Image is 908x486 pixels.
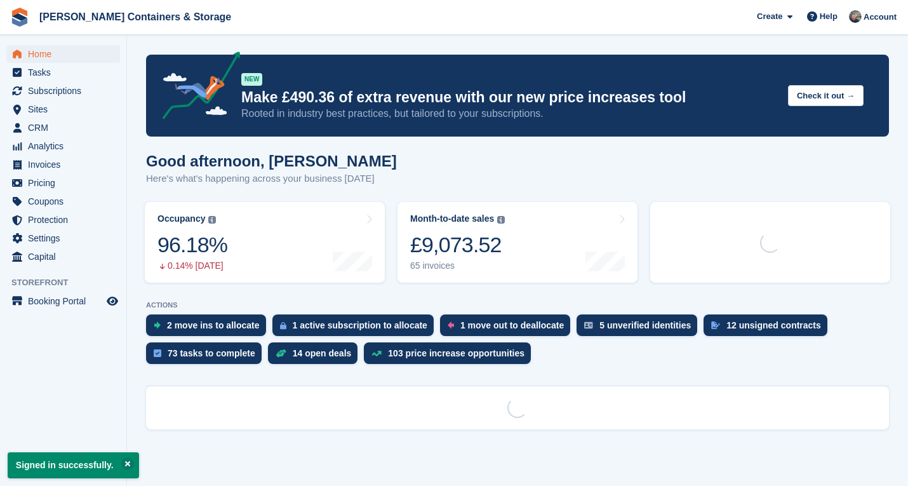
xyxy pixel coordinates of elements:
img: icon-info-grey-7440780725fd019a000dd9b08b2336e03edf1995a4989e88bcd33f0948082b44.svg [208,216,216,224]
p: ACTIONS [146,301,889,309]
a: Month-to-date sales £9,073.52 65 invoices [397,202,638,283]
span: Subscriptions [28,82,104,100]
a: Preview store [105,294,120,309]
a: Occupancy 96.18% 0.14% [DATE] [145,202,385,283]
img: contract_signature_icon-13c848040528278c33f63329250d36e43548de30e8caae1d1a13099fd9432cc5.svg [711,321,720,329]
p: Make £490.36 of extra revenue with our new price increases tool [241,88,778,107]
a: menu [6,229,120,247]
span: Home [28,45,104,63]
span: Account [864,11,897,24]
div: £9,073.52 [410,232,505,258]
div: 12 unsigned contracts [726,320,821,330]
a: menu [6,64,120,81]
span: CRM [28,119,104,137]
img: deal-1b604bf984904fb50ccaf53a9ad4b4a5d6e5aea283cecdc64d6e3604feb123c2.svg [276,349,286,358]
div: 0.14% [DATE] [157,260,227,271]
a: 14 open deals [268,342,364,370]
p: Signed in successfully. [8,452,139,478]
img: price-adjustments-announcement-icon-8257ccfd72463d97f412b2fc003d46551f7dbcb40ab6d574587a9cd5c0d94... [152,51,241,124]
img: move_outs_to_deallocate_icon-f764333ba52eb49d3ac5e1228854f67142a1ed5810a6f6cc68b1a99e826820c5.svg [448,321,454,329]
span: Sites [28,100,104,118]
div: NEW [241,73,262,86]
a: menu [6,137,120,155]
a: 1 move out to deallocate [440,314,577,342]
span: Storefront [11,276,126,289]
a: [PERSON_NAME] Containers & Storage [34,6,236,27]
a: menu [6,174,120,192]
div: 2 move ins to allocate [167,320,260,330]
img: price_increase_opportunities-93ffe204e8149a01c8c9dc8f82e8f89637d9d84a8eef4429ea346261dce0b2c0.svg [371,351,382,356]
h1: Good afternoon, [PERSON_NAME] [146,152,397,170]
span: Tasks [28,64,104,81]
span: Invoices [28,156,104,173]
a: menu [6,192,120,210]
a: 12 unsigned contracts [704,314,834,342]
span: Capital [28,248,104,266]
span: Booking Portal [28,292,104,310]
img: task-75834270c22a3079a89374b754ae025e5fb1db73e45f91037f5363f120a921f8.svg [154,349,161,357]
a: menu [6,45,120,63]
span: Coupons [28,192,104,210]
a: menu [6,211,120,229]
div: Occupancy [157,213,205,224]
div: 14 open deals [293,348,352,358]
p: Rooted in industry best practices, but tailored to your subscriptions. [241,107,778,121]
button: Check it out → [788,85,864,106]
span: Settings [28,229,104,247]
a: menu [6,156,120,173]
div: 1 active subscription to allocate [293,320,427,330]
img: Adam Greenhalgh [849,10,862,23]
a: menu [6,119,120,137]
a: 5 unverified identities [577,314,704,342]
img: move_ins_to_allocate_icon-fdf77a2bb77ea45bf5b3d319d69a93e2d87916cf1d5bf7949dd705db3b84f3ca.svg [154,321,161,329]
div: Month-to-date sales [410,213,494,224]
a: 1 active subscription to allocate [272,314,440,342]
img: active_subscription_to_allocate_icon-d502201f5373d7db506a760aba3b589e785aa758c864c3986d89f69b8ff3... [280,321,286,330]
div: 103 price increase opportunities [388,348,524,358]
img: icon-info-grey-7440780725fd019a000dd9b08b2336e03edf1995a4989e88bcd33f0948082b44.svg [497,216,505,224]
span: Protection [28,211,104,229]
a: menu [6,100,120,118]
span: Analytics [28,137,104,155]
p: Here's what's happening across your business [DATE] [146,172,397,186]
a: 2 move ins to allocate [146,314,272,342]
img: verify_identity-adf6edd0f0f0b5bbfe63781bf79b02c33cf7c696d77639b501bdc392416b5a36.svg [584,321,593,329]
div: 65 invoices [410,260,505,271]
span: Pricing [28,174,104,192]
span: Help [820,10,838,23]
a: menu [6,292,120,310]
a: menu [6,82,120,100]
div: 5 unverified identities [599,320,691,330]
a: 73 tasks to complete [146,342,268,370]
span: Create [757,10,782,23]
img: stora-icon-8386f47178a22dfd0bd8f6a31ec36ba5ce8667c1dd55bd0f319d3a0aa187defe.svg [10,8,29,27]
div: 73 tasks to complete [168,348,255,358]
a: 103 price increase opportunities [364,342,537,370]
a: menu [6,248,120,266]
div: 96.18% [157,232,227,258]
div: 1 move out to deallocate [460,320,564,330]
